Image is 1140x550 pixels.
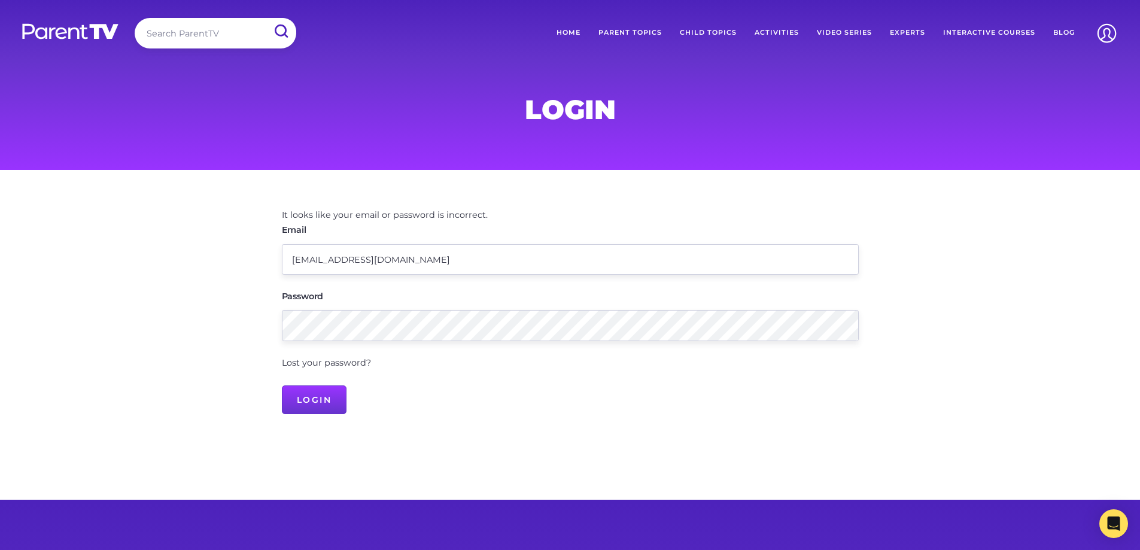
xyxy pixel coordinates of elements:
a: Experts [881,18,934,48]
a: Child Topics [671,18,746,48]
div: Open Intercom Messenger [1099,509,1128,538]
label: Email [282,226,306,234]
img: parenttv-logo-white.4c85aaf.svg [21,23,120,40]
label: Password [282,292,324,300]
a: Video Series [808,18,881,48]
a: Home [548,18,589,48]
h1: Login [282,98,859,121]
a: Activities [746,18,808,48]
input: Search ParentTV [135,18,296,48]
img: Account [1092,18,1122,48]
a: Interactive Courses [934,18,1044,48]
input: Login [282,385,347,414]
a: Blog [1044,18,1084,48]
input: Submit [265,18,296,45]
a: Lost your password? [282,357,371,368]
a: Parent Topics [589,18,671,48]
div: It looks like your email or password is incorrect. [282,208,859,223]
